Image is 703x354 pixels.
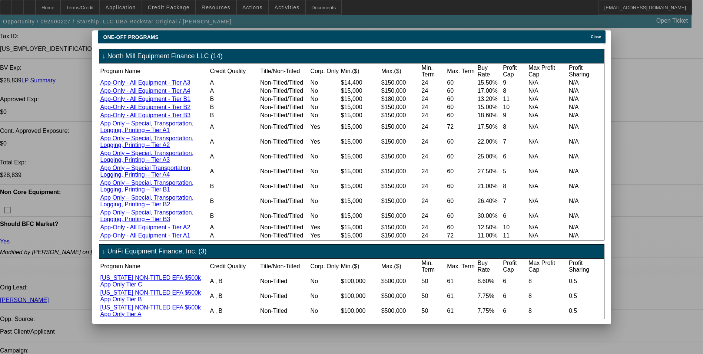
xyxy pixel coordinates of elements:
td: $15,000 [341,135,380,149]
td: N/A [528,224,568,231]
td: Non-Titled [260,274,309,288]
a: App-Only - All Equipment - Tier B1 [100,96,191,102]
td: Yes [310,232,340,239]
a: App-Only - All Equipment - Tier A4 [100,88,190,94]
td: 24 [421,150,446,164]
td: No [310,95,340,103]
a: App Only – Special, Transportation, Logging, Printing – Tier B3 [100,209,194,222]
td: N/A [528,112,568,119]
td: $15,000 [341,120,380,134]
span: B [210,183,214,189]
td: 6 [503,150,527,164]
td: Non-Titled/Titled [260,79,309,86]
td: No [310,87,340,95]
td: $15,000 [341,112,380,119]
span: A [210,308,213,314]
td: $150,000 [381,232,421,239]
td: Program Name [100,64,209,78]
td: Yes [310,120,340,134]
td: Non-Titled/Titled [260,95,309,103]
td: 13.20% [477,95,502,103]
td: Corp. Only [310,259,340,273]
td: 60 [447,194,476,208]
td: 61 [447,289,476,303]
td: Profit Sharing [568,259,603,273]
span: A [210,138,214,145]
td: 24 [421,87,446,95]
td: Min.($) [341,64,380,78]
td: 24 [421,224,446,231]
td: N/A [528,120,568,134]
td: Profit Cap [503,259,527,273]
td: N/A [568,104,603,111]
td: N/A [528,194,568,208]
td: Max.($) [381,64,421,78]
td: N/A [528,79,568,86]
td: Max. Term [447,64,476,78]
span: , [215,308,217,314]
span: ↓ [102,248,106,255]
td: $150,000 [381,150,421,164]
td: Non-Titled/Titled [260,87,309,95]
td: Non-Titled/Titled [260,150,309,164]
span: , [215,293,217,299]
td: 24 [421,95,446,103]
td: 60 [447,95,476,103]
a: App-Only - All Equipment - Tier A3 [100,79,190,86]
td: $15,000 [341,232,380,239]
td: 72 [447,120,476,134]
td: 8 [503,179,527,193]
td: Title/Non-Titled [260,64,309,78]
td: No [310,150,340,164]
td: N/A [568,224,603,231]
td: No [310,194,340,208]
td: $180,000 [381,95,421,103]
td: 8 [503,87,527,95]
td: N/A [568,150,603,164]
td: N/A [528,95,568,103]
span: A [210,153,214,160]
td: $15,000 [341,164,380,178]
td: $15,000 [341,179,380,193]
td: $100,000 [341,274,380,288]
td: N/A [568,79,603,86]
td: 24 [421,209,446,223]
td: $500,000 [381,304,421,318]
td: 60 [447,179,476,193]
td: 10 [503,224,527,231]
td: $150,000 [381,112,421,119]
td: N/A [528,135,568,149]
span: B [219,308,223,314]
td: $100,000 [341,289,380,303]
td: 60 [447,79,476,86]
td: $150,000 [381,120,421,134]
td: No [310,179,340,193]
td: 9 [503,79,527,86]
td: 24 [421,232,446,239]
td: Program Name [100,259,209,273]
td: $150,000 [381,164,421,178]
span: B [210,104,214,110]
span: B [219,278,223,284]
td: 60 [447,224,476,231]
a: App Only – Special, Transportation, Logging, Printing – Tier B1 [100,180,194,193]
td: Non-Titled/Titled [260,179,309,193]
td: 6 [503,304,527,318]
td: 0.5 [568,289,603,303]
td: $14,400 [341,79,380,86]
td: $150,000 [381,135,421,149]
a: [US_STATE] NON-TITLED EFA $500k App Only Tier B [100,289,201,302]
td: 7.75% [477,304,502,318]
td: 15.00% [477,104,502,111]
span: B [210,213,214,219]
td: Non-Titled/Titled [260,232,309,239]
td: 60 [447,150,476,164]
td: Min.($) [341,259,380,273]
td: N/A [568,164,603,178]
span: B [210,198,214,204]
a: App-Only - All Equipment - Tier B3 [100,112,191,118]
a: App Only – Special, Transportation, Logging, Printing – Tier A2 [100,135,194,148]
td: N/A [568,194,603,208]
td: 50 [421,274,446,288]
td: No [310,79,340,86]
